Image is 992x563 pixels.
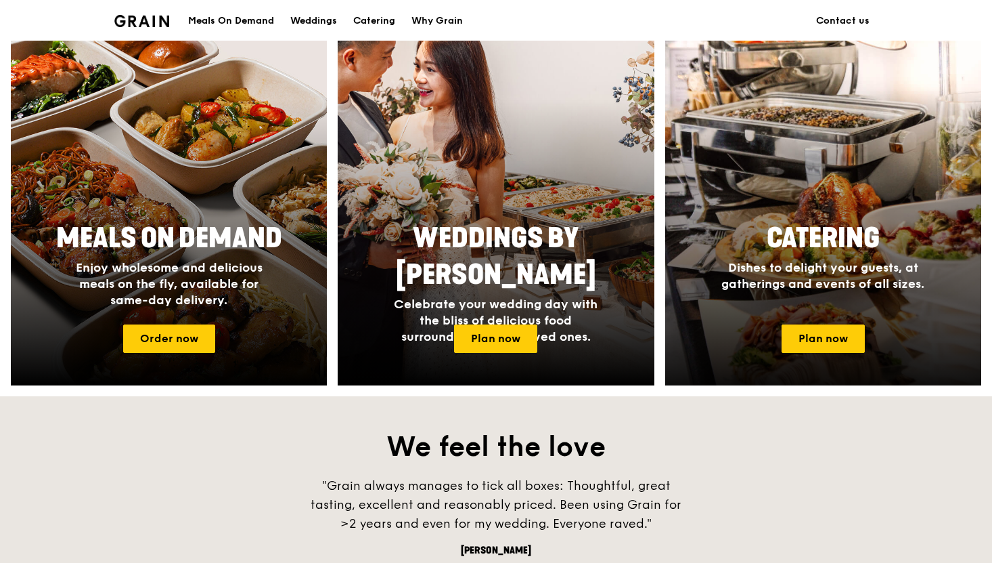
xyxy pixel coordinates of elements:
span: Enjoy wholesome and delicious meals on the fly, available for same-day delivery. [76,260,263,308]
span: Weddings by [PERSON_NAME] [396,222,596,291]
a: Contact us [808,1,878,41]
a: Why Grain [403,1,471,41]
a: Plan now [454,325,537,353]
div: Meals On Demand [188,1,274,41]
span: Dishes to delight your guests, at gatherings and events of all sizes. [721,260,924,291]
a: Meals On DemandEnjoy wholesome and delicious meals on the fly, available for same-day delivery.Or... [11,28,327,385]
span: Meals On Demand [56,222,282,255]
div: "Grain always manages to tick all boxes: Thoughtful, great tasting, excellent and reasonably pric... [293,476,699,533]
span: Celebrate your wedding day with the bliss of delicious food surrounded by your loved ones. [394,297,598,344]
div: Catering [353,1,395,41]
a: Order now [123,325,215,353]
a: Catering [345,1,403,41]
div: Why Grain [411,1,463,41]
a: Weddings [282,1,345,41]
img: Grain [114,15,169,27]
div: [PERSON_NAME] [293,544,699,558]
a: Weddings by [PERSON_NAME]Celebrate your wedding day with the bliss of delicious food surrounded b... [338,28,654,385]
a: Plan now [782,325,865,353]
div: Weddings [290,1,337,41]
span: Catering [767,222,880,255]
a: CateringDishes to delight your guests, at gatherings and events of all sizes.Plan now [665,28,981,385]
